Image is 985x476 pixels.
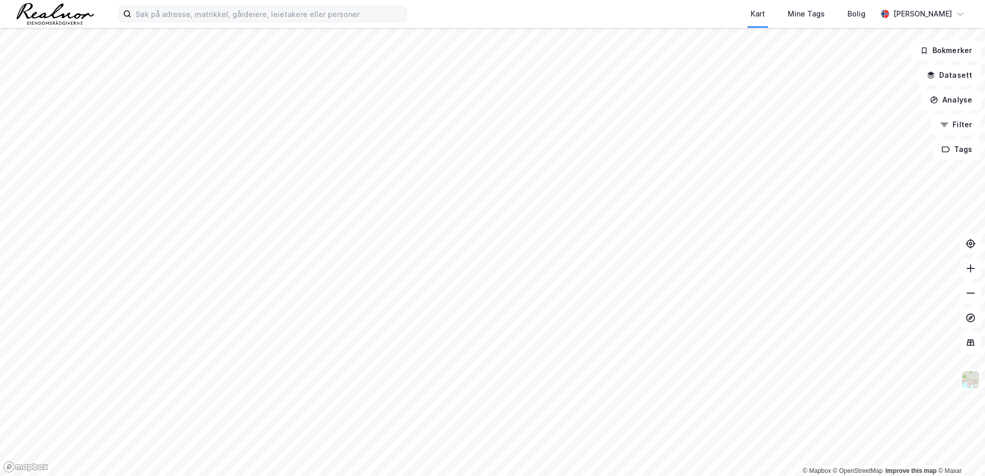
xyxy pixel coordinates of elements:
a: Mapbox homepage [3,461,48,473]
button: Analyse [921,90,981,110]
div: [PERSON_NAME] [893,8,952,20]
input: Søk på adresse, matrikkel, gårdeiere, leietakere eller personer [131,6,406,22]
img: Z [961,370,980,389]
div: Mine Tags [788,8,825,20]
button: Datasett [918,65,981,86]
iframe: Chat Widget [933,427,985,476]
a: OpenStreetMap [833,467,883,474]
button: Bokmerker [911,40,981,61]
button: Filter [931,114,981,135]
div: Kontrollprogram for chat [933,427,985,476]
div: Kart [751,8,765,20]
button: Tags [933,139,981,160]
div: Bolig [847,8,865,20]
a: Mapbox [803,467,831,474]
img: realnor-logo.934646d98de889bb5806.png [16,3,94,25]
a: Improve this map [886,467,937,474]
